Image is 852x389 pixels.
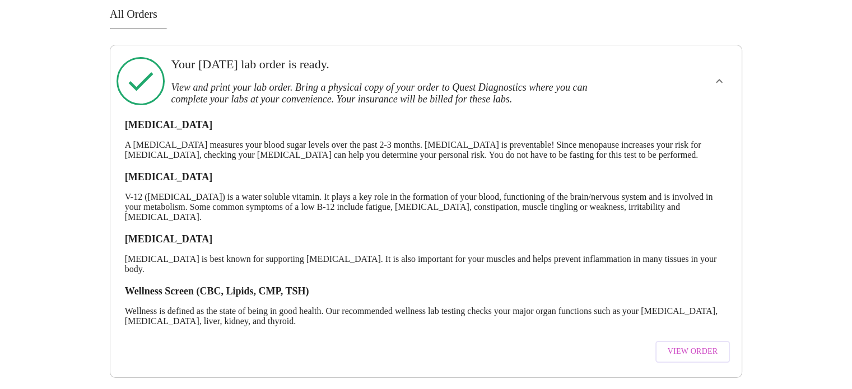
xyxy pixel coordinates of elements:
h3: [MEDICAL_DATA] [125,233,728,245]
h3: [MEDICAL_DATA] [125,171,728,183]
h3: View and print your lab order. Bring a physical copy of your order to Quest Diagnostics where you... [171,82,620,105]
a: View Order [653,335,733,368]
p: [MEDICAL_DATA] is best known for supporting [MEDICAL_DATA]. It is also important for your muscles... [125,254,728,274]
p: V-12 ([MEDICAL_DATA]) is a water soluble vitamin. It plays a key role in the formation of your bl... [125,192,728,222]
p: Wellness is defined as the state of being in good health. Our recommended wellness lab testing ch... [125,306,728,326]
h3: [MEDICAL_DATA] [125,119,728,131]
h3: Wellness Screen (CBC, Lipids, CMP, TSH) [125,285,728,297]
span: View Order [668,345,718,359]
p: A [MEDICAL_DATA] measures your blood sugar levels over the past 2-3 months. [MEDICAL_DATA] is pre... [125,140,728,160]
button: show more [706,68,733,95]
h3: All Orders [110,8,743,21]
h3: Your [DATE] lab order is ready. [171,57,620,72]
button: View Order [655,341,730,363]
